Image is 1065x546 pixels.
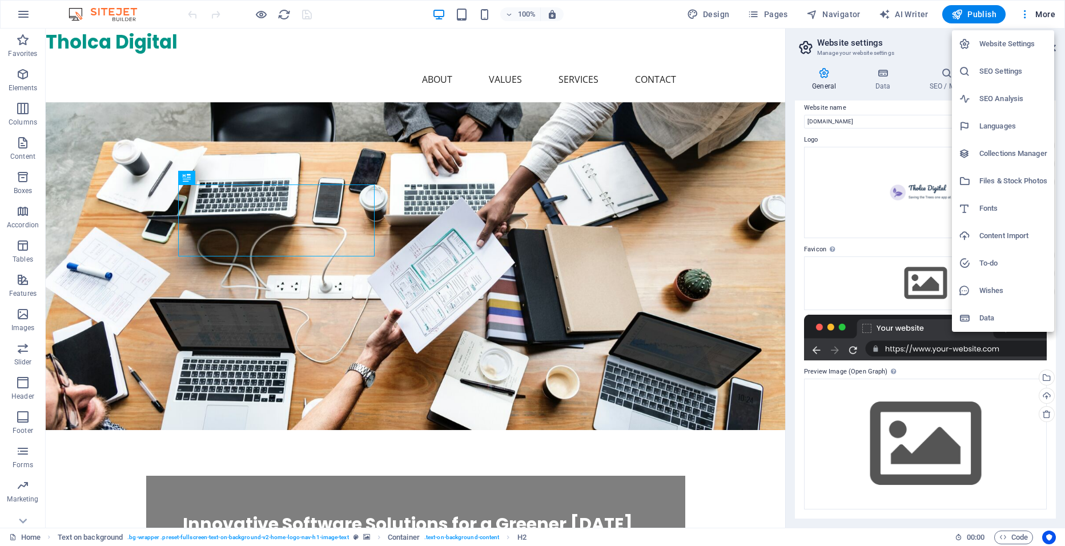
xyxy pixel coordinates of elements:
h6: To-do [979,256,1047,270]
h6: SEO Analysis [979,92,1047,106]
h6: Data [979,311,1047,325]
h6: Languages [979,119,1047,133]
h6: Files & Stock Photos [979,174,1047,188]
h6: SEO Settings [979,65,1047,78]
h6: Fonts [979,202,1047,215]
h6: Content Import [979,229,1047,243]
h6: Collections Manager [979,147,1047,160]
h6: Website Settings [979,37,1047,51]
h6: Wishes [979,284,1047,298]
